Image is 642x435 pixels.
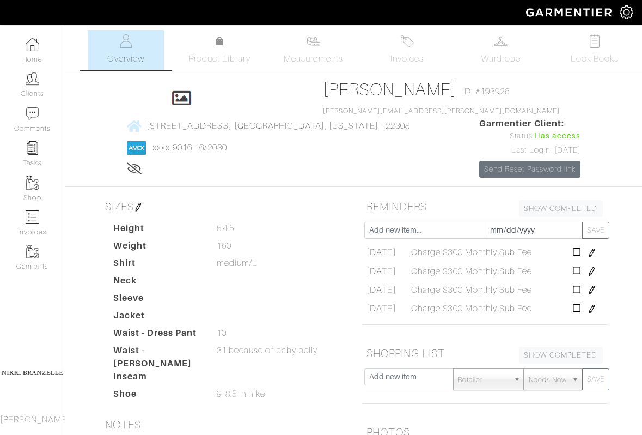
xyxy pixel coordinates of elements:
a: xxxx-9016 - 6/2030 [152,143,227,153]
a: Measurements [275,30,352,70]
span: [DATE] [366,246,396,259]
div: Last Login: [DATE] [479,144,580,156]
span: Garmentier Client: [479,117,580,130]
span: 5'4.5 [217,222,234,235]
a: Wardrobe [463,30,539,70]
span: Needs Now [529,369,567,391]
a: Product Library [181,35,258,65]
span: 9, 8.5 in nike [217,388,265,401]
dt: Inseam [105,370,209,388]
img: basicinfo-40fd8af6dae0f16599ec9e87c0ef1c0a1fdea2edbe929e3d69a839185d80c458.svg [119,34,133,48]
h5: SHOPPING LIST [362,342,607,364]
a: Overview [88,30,164,70]
span: [DATE] [366,302,396,315]
img: pen-cf24a1663064a2ec1b9c1bd2387e9de7a2fa800b781884d57f21acf72779bad2.png [134,203,143,212]
a: SHOW COMPLETED [519,347,603,364]
span: Overview [107,52,144,65]
input: Add new item [364,368,454,385]
a: [STREET_ADDRESS] [GEOGRAPHIC_DATA], [US_STATE] - 22308 [127,119,411,132]
span: [STREET_ADDRESS] [GEOGRAPHIC_DATA], [US_STATE] - 22308 [146,121,411,131]
img: garments-icon-b7da505a4dc4fd61783c78ac3ca0ef83fa9d6f193b1c9dc38574b1d14d53ca28.png [26,176,39,190]
button: SAVE [582,368,609,390]
dt: Neck [105,274,209,292]
img: pen-cf24a1663064a2ec1b9c1bd2387e9de7a2fa800b781884d57f21acf72779bad2.png [588,286,596,294]
img: garments-icon-b7da505a4dc4fd61783c78ac3ca0ef83fa9d6f193b1c9dc38574b1d14d53ca28.png [26,245,39,258]
a: [PERSON_NAME] [323,80,457,99]
img: orders-27d20c2124de7fd6de4e0e44c1d41de31381a507db9b33961299e4e07d508b8c.svg [400,34,414,48]
img: american_express-1200034d2e149cdf2cc7894a33a747db654cf6f8355cb502592f1d228b2ac700.png [127,141,146,155]
img: garmentier-logo-header-white-b43fb05a5012e4ada735d5af1a66efaba907eab6374d6393d1fbf88cb4ef424d.png [521,3,620,22]
span: Charge $300 Monthly Sub Fee [411,265,532,278]
a: SHOW COMPLETED [519,200,603,217]
span: Look Books [571,52,619,65]
a: Look Books [557,30,633,70]
dt: Shoe [105,388,209,405]
img: pen-cf24a1663064a2ec1b9c1bd2387e9de7a2fa800b781884d57f21acf72779bad2.png [588,305,596,313]
span: medium/L [217,257,258,270]
dt: Height [105,222,209,239]
dt: Weight [105,239,209,257]
span: Measurements [284,52,343,65]
img: orders-icon-0abe47150d42831381b5fb84f609e132dff9fe21cb692f30cb5eec754e2cba89.png [26,210,39,224]
span: [DATE] [366,283,396,297]
input: Add new item... [364,222,485,239]
img: pen-cf24a1663064a2ec1b9c1bd2387e9de7a2fa800b781884d57f21acf72779bad2.png [588,249,596,257]
img: wardrobe-487a4870c1b7c33e795ec22d11cfc2ed9d08956e64fb3008fe2437562e282088.svg [494,34,508,48]
span: [DATE] [366,265,396,278]
img: todo-9ac3debb85659649dc8f770b8b6100bb5dab4b48dedcbae339e5042a72dfd3cc.svg [588,34,601,48]
img: reminder-icon-8004d30b9f0a5d33ae49ab947aed9ed385cf756f9e5892f1edd6e32f2345188e.png [26,141,39,155]
dt: Shirt [105,257,209,274]
dt: Jacket [105,309,209,327]
button: SAVE [582,222,609,239]
h5: REMINDERS [362,196,607,217]
img: comment-icon-a0a6a9ef722e966f86d9cbdc48e553b5cf19dbc54f86b18d962a5391bc8f6eb6.png [26,107,39,120]
dt: Waist - Dress Pant [105,327,209,344]
span: Wardrobe [481,52,521,65]
dt: Waist - [PERSON_NAME] [105,344,209,370]
div: Status: [479,130,580,142]
span: Charge $300 Monthly Sub Fee [411,246,532,259]
span: Product Library [189,52,250,65]
a: Invoices [369,30,445,70]
span: 160 [217,239,231,252]
span: 10 [217,327,227,340]
span: 31 because of baby belly [217,344,317,357]
span: Invoices [390,52,424,65]
span: Has access [534,130,581,142]
span: Charge $300 Monthly Sub Fee [411,283,532,297]
span: ID: #193926 [462,85,510,98]
span: Charge $300 Monthly Sub Fee [411,302,532,315]
a: [PERSON_NAME][EMAIL_ADDRESS][PERSON_NAME][DOMAIN_NAME] [323,107,560,115]
img: dashboard-icon-dbcd8f5a0b271acd01030246c82b418ddd0df26cd7fceb0bd07c9910d44c42f6.png [26,38,39,51]
a: Send Reset Password link [479,161,580,178]
img: gear-icon-white-bd11855cb880d31180b6d7d6211b90ccbf57a29d726f0c71d8c61bd08dd39cc2.png [620,5,633,19]
h5: SIZES [101,196,346,217]
img: clients-icon-6bae9207a08558b7cb47a8932f037763ab4055f8c8b6bfacd5dc20c3e0201464.png [26,72,39,86]
img: measurements-466bbee1fd09ba9460f595b01e5d73f9e2bff037440d3c8f018324cb6cdf7a4a.svg [307,34,320,48]
img: pen-cf24a1663064a2ec1b9c1bd2387e9de7a2fa800b781884d57f21acf72779bad2.png [588,267,596,276]
dt: Sleeve [105,292,209,309]
span: Retailer [458,369,509,391]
